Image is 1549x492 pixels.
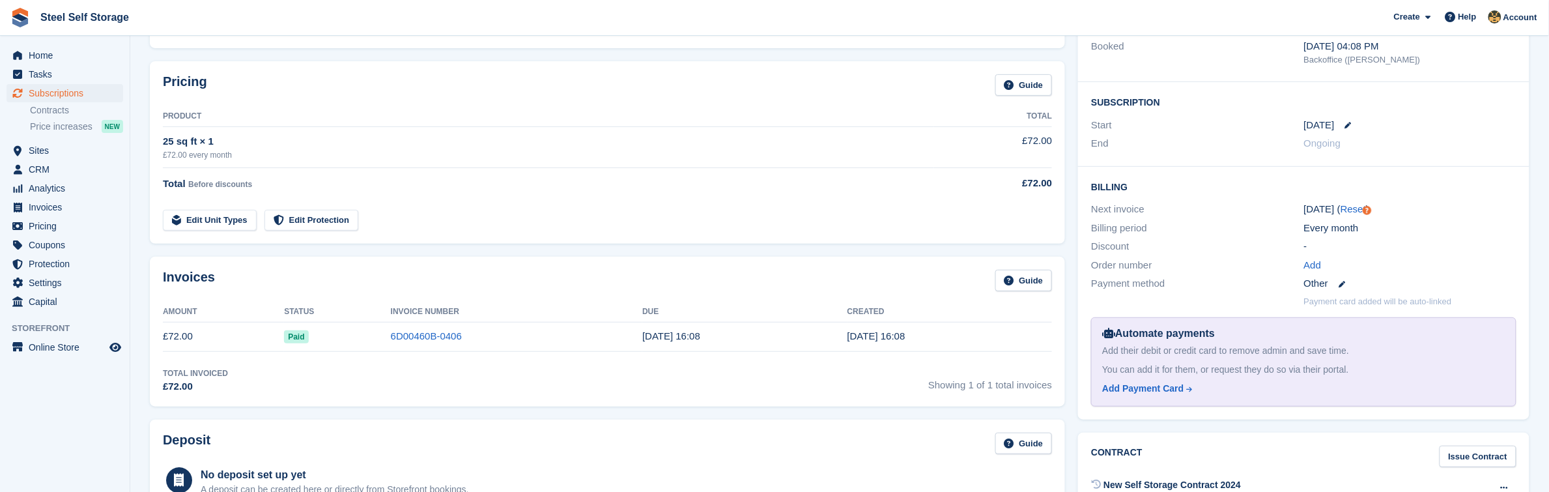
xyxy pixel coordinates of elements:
[30,104,123,117] a: Contracts
[163,74,207,96] h2: Pricing
[7,198,123,216] a: menu
[1304,258,1322,273] a: Add
[1091,239,1303,254] div: Discount
[1091,118,1303,133] div: Start
[29,274,107,292] span: Settings
[163,178,186,189] span: Total
[201,467,469,483] div: No deposit set up yet
[1304,53,1516,66] div: Backoffice ([PERSON_NAME])
[847,330,905,341] time: 2025-09-02 15:08:35 UTC
[1102,382,1500,396] a: Add Payment Card
[1102,363,1505,377] div: You can add it for them, or request they do so via their portal.
[934,176,1052,191] div: £72.00
[7,141,123,160] a: menu
[29,179,107,197] span: Analytics
[7,160,123,179] a: menu
[1361,205,1373,216] div: Tooltip anchor
[163,270,215,291] h2: Invoices
[163,302,284,323] th: Amount
[29,236,107,254] span: Coupons
[264,210,358,231] a: Edit Protection
[1304,239,1516,254] div: -
[847,302,1053,323] th: Created
[188,180,252,189] span: Before discounts
[1304,39,1516,54] div: [DATE] 04:08 PM
[1091,276,1303,291] div: Payment method
[29,255,107,273] span: Protection
[7,274,123,292] a: menu
[1091,446,1143,467] h2: Contract
[1103,478,1241,492] div: New Self Storage Contract 2024
[7,255,123,273] a: menu
[1341,203,1366,214] a: Reset
[1394,10,1420,23] span: Create
[995,74,1053,96] a: Guide
[1091,258,1303,273] div: Order number
[163,379,228,394] div: £72.00
[1458,10,1477,23] span: Help
[7,293,123,311] a: menu
[934,126,1052,167] td: £72.00
[1091,39,1303,66] div: Booked
[1440,446,1516,467] a: Issue Contract
[284,330,308,343] span: Paid
[391,302,642,323] th: Invoice Number
[1304,221,1516,236] div: Every month
[30,121,92,133] span: Price increases
[29,65,107,83] span: Tasks
[35,7,134,28] a: Steel Self Storage
[10,8,30,27] img: stora-icon-8386f47178a22dfd0bd8f6a31ec36ba5ce8667c1dd55bd0f319d3a0aa187defe.svg
[1488,10,1501,23] img: James Steel
[1091,180,1516,193] h2: Billing
[642,302,847,323] th: Due
[7,46,123,65] a: menu
[391,330,462,341] a: 6D00460B-0406
[163,433,210,454] h2: Deposit
[163,149,934,161] div: £72.00 every month
[1091,221,1303,236] div: Billing period
[284,302,390,323] th: Status
[1102,326,1505,341] div: Automate payments
[107,340,123,355] a: Preview store
[29,46,107,65] span: Home
[7,236,123,254] a: menu
[1102,344,1505,358] div: Add their debit or credit card to remove admin and save time.
[29,217,107,235] span: Pricing
[1102,382,1184,396] div: Add Payment Card
[163,322,284,351] td: £72.00
[995,433,1053,454] a: Guide
[995,270,1053,291] a: Guide
[163,368,228,379] div: Total Invoiced
[12,322,130,335] span: Storefront
[29,338,107,356] span: Online Store
[30,119,123,134] a: Price increases NEW
[163,106,934,127] th: Product
[1304,118,1335,133] time: 2025-09-02 00:00:00 UTC
[163,134,934,149] div: 25 sq ft × 1
[7,179,123,197] a: menu
[642,330,700,341] time: 2025-09-03 15:08:34 UTC
[29,84,107,102] span: Subscriptions
[1091,202,1303,217] div: Next invoice
[29,198,107,216] span: Invoices
[1304,295,1452,308] p: Payment card added will be auto-linked
[29,293,107,311] span: Capital
[163,210,257,231] a: Edit Unit Types
[7,84,123,102] a: menu
[1091,95,1516,108] h2: Subscription
[1503,11,1537,24] span: Account
[934,106,1052,127] th: Total
[1304,276,1516,291] div: Other
[928,368,1052,394] span: Showing 1 of 1 total invoices
[1304,202,1516,217] div: [DATE] ( )
[7,65,123,83] a: menu
[7,217,123,235] a: menu
[102,120,123,133] div: NEW
[1091,136,1303,151] div: End
[7,338,123,356] a: menu
[29,160,107,179] span: CRM
[1304,137,1341,149] span: Ongoing
[29,141,107,160] span: Sites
